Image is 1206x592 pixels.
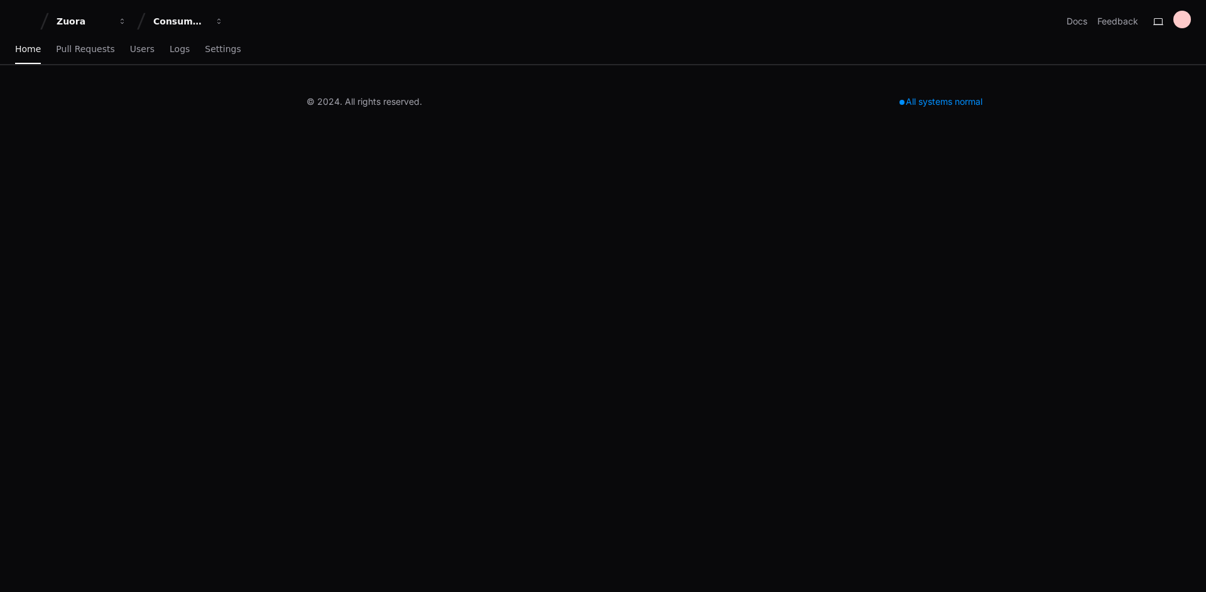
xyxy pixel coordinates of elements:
a: Home [15,35,41,64]
button: Zuora [52,10,132,33]
span: Users [130,45,155,53]
div: All systems normal [892,93,990,110]
span: Logs [170,45,190,53]
a: Docs [1067,15,1087,28]
a: Settings [205,35,241,64]
span: Home [15,45,41,53]
span: Pull Requests [56,45,114,53]
a: Logs [170,35,190,64]
a: Pull Requests [56,35,114,64]
span: Settings [205,45,241,53]
button: Feedback [1097,15,1138,28]
button: Consumption [148,10,229,33]
div: © 2024. All rights reserved. [307,95,422,108]
a: Users [130,35,155,64]
div: Consumption [153,15,207,28]
div: Zuora [57,15,111,28]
